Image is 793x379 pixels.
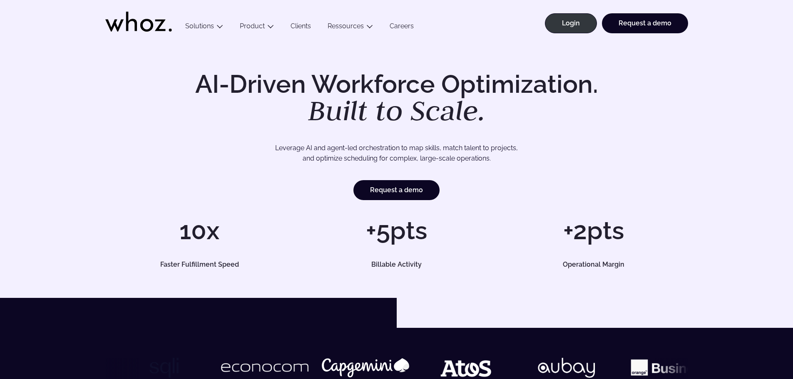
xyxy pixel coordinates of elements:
button: Ressources [319,22,381,33]
h5: Operational Margin [509,261,679,268]
button: Product [231,22,282,33]
a: Clients [282,22,319,33]
h1: +5pts [302,218,491,243]
p: Leverage AI and agent-led orchestration to map skills, match talent to projects, and optimize sch... [134,143,659,164]
h5: Billable Activity [312,261,482,268]
a: Careers [381,22,422,33]
a: Ressources [328,22,364,30]
button: Solutions [177,22,231,33]
h1: 10x [105,218,294,243]
a: Login [545,13,597,33]
h1: +2pts [499,218,688,243]
a: Request a demo [602,13,688,33]
em: Built to Scale. [308,92,485,129]
h5: Faster Fulfillment Speed [114,261,284,268]
a: Request a demo [353,180,440,200]
h1: AI-Driven Workforce Optimization. [184,72,610,125]
a: Product [240,22,265,30]
iframe: Chatbot [738,324,781,367]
